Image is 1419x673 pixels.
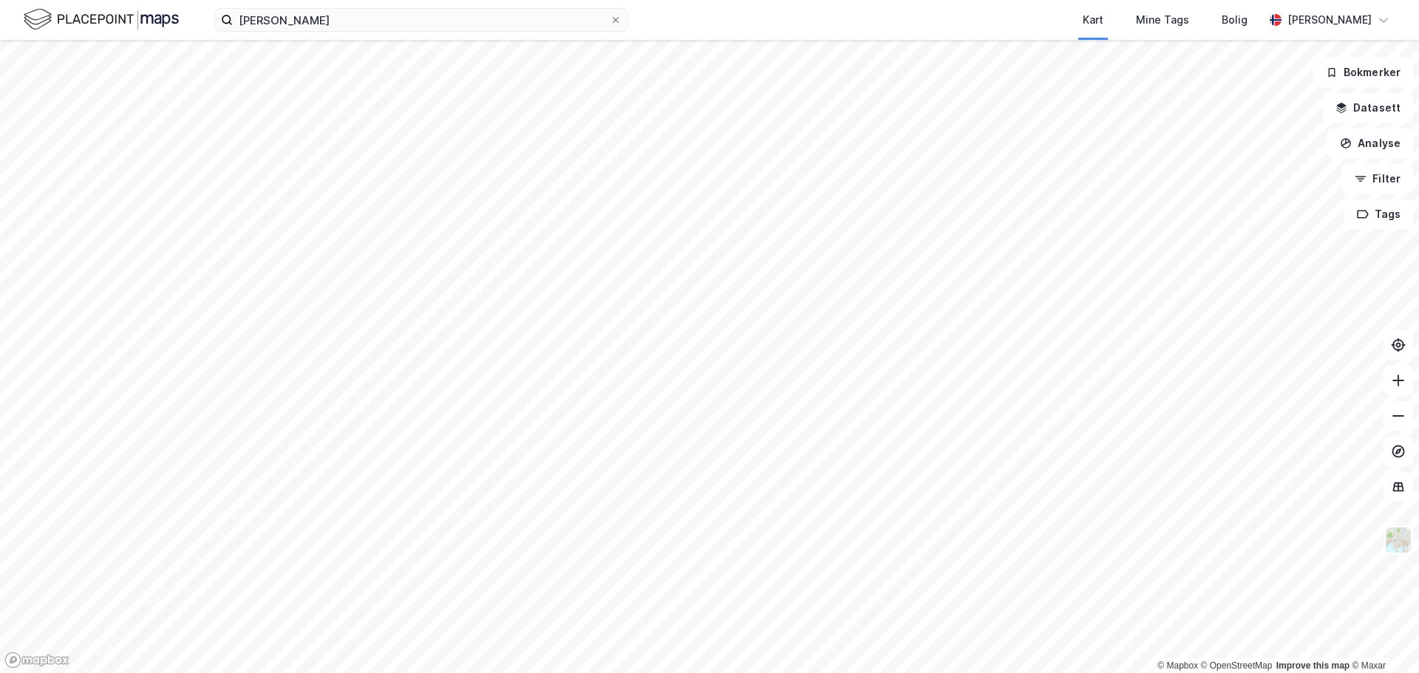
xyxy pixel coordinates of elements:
[1276,660,1350,671] a: Improve this map
[1345,602,1419,673] iframe: Chat Widget
[1342,164,1413,194] button: Filter
[1287,11,1372,29] div: [PERSON_NAME]
[1313,58,1413,87] button: Bokmerker
[24,7,179,33] img: logo.f888ab2527a4732fd821a326f86c7f29.svg
[1157,660,1198,671] a: Mapbox
[4,652,69,669] a: Mapbox homepage
[1222,11,1248,29] div: Bolig
[1323,93,1413,123] button: Datasett
[1384,526,1412,554] img: Z
[233,9,610,31] input: Søk på adresse, matrikkel, gårdeiere, leietakere eller personer
[1201,660,1273,671] a: OpenStreetMap
[1344,199,1413,229] button: Tags
[1083,11,1103,29] div: Kart
[1136,11,1189,29] div: Mine Tags
[1327,129,1413,158] button: Analyse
